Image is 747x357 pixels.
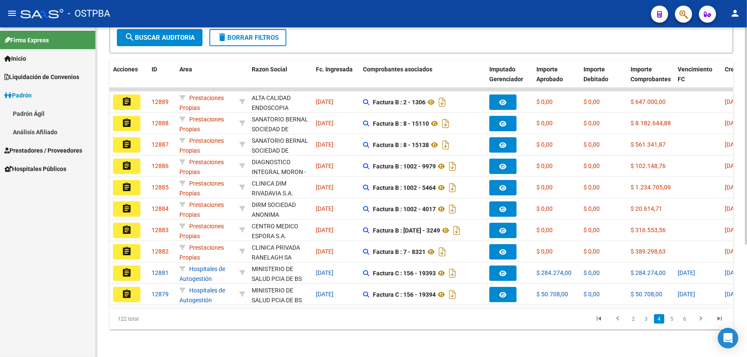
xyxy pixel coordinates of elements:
mat-icon: assignment [122,182,132,192]
span: Borrar Filtros [217,34,279,41]
li: page 6 [679,312,691,326]
mat-icon: assignment [122,246,132,257]
mat-icon: assignment [122,97,132,107]
a: 2 [628,314,639,324]
i: Descargar documento [437,245,448,259]
span: 12879 [152,291,169,298]
li: page 3 [640,312,653,326]
i: Descargar documento [447,181,458,195]
mat-icon: person [730,8,740,18]
span: [DATE] [725,269,742,276]
div: - 30679398993 [252,243,309,261]
span: [DATE] [316,141,333,148]
span: $ 0,00 [583,141,600,148]
a: 6 [680,314,690,324]
div: DIRM SOCIEDAD ANONIMA [252,200,309,220]
span: $ 0,00 [536,248,553,255]
div: SANATORIO BERNAL SOCIEDAD DE RESPONSABILIDAD LIMITADA [252,136,309,175]
mat-icon: assignment [122,289,132,299]
div: CLINICA PRIVADA RANELAGH SA [252,243,309,263]
span: [DATE] [316,248,333,255]
span: $ 8.182.644,88 [631,120,671,127]
datatable-header-cell: ID [148,60,176,98]
span: $ 0,00 [583,227,600,233]
span: $ 647.000,00 [631,98,666,105]
span: [DATE] [725,248,742,255]
span: $ 0,00 [536,120,553,127]
div: - 30572236907 [252,136,309,154]
div: Open Intercom Messenger [718,328,738,348]
i: Descargar documento [440,117,451,130]
span: [DATE] [725,291,742,298]
div: - 30626983398 [252,264,309,282]
span: 12881 [152,269,169,276]
span: Importe Aprobado [536,66,563,83]
span: [DATE] [725,120,742,127]
a: 4 [654,314,664,324]
i: Descargar documento [440,138,451,152]
span: Padrón [4,91,32,100]
strong: Factura B : 1002 - 4017 [373,206,436,212]
span: $ 0,00 [536,184,553,191]
mat-icon: assignment [122,118,132,128]
i: Descargar documento [447,202,458,216]
span: $ 561.341,87 [631,141,666,148]
a: go to previous page [610,314,626,324]
span: $ 102.148,76 [631,162,666,169]
span: Inicio [4,54,26,63]
mat-icon: assignment [122,139,132,150]
span: Prestaciones Propias [179,180,224,197]
span: [DATE] [725,162,742,169]
span: Vencimiento FC [678,66,712,83]
i: Descargar documento [447,266,458,280]
a: go to next page [693,314,709,324]
span: [DATE] [678,269,695,276]
span: Firma Express [4,35,49,45]
mat-icon: assignment [122,268,132,278]
div: CLINICA DIM RIVADAVIA S.A. [252,179,309,198]
span: Hospitales de Autogestión [179,287,225,304]
span: [DATE] [316,162,333,169]
span: $ 0,00 [583,269,600,276]
span: Prestaciones Propias [179,116,224,133]
span: Creado [725,66,744,73]
span: $ 0,00 [536,227,553,233]
span: - OSTPBA [68,4,110,23]
strong: Factura B : 8 - 15110 [373,120,429,127]
span: $ 0,00 [536,205,553,212]
span: Prestaciones Propias [179,244,224,261]
span: [DATE] [316,269,333,276]
span: Comprobantes asociados [363,66,432,73]
span: Buscar Auditoria [125,34,195,41]
div: 122 total [110,308,233,330]
span: $ 0,00 [536,98,553,105]
mat-icon: delete [217,32,227,42]
datatable-header-cell: Importe Debitado [580,60,627,98]
span: [DATE] [316,291,333,298]
span: [DATE] [725,184,742,191]
span: [DATE] [725,141,742,148]
datatable-header-cell: Fc. Ingresada [312,60,360,98]
span: [DATE] [316,227,333,233]
span: Hospitales de Autogestión [179,266,225,282]
datatable-header-cell: Vencimiento FC [674,60,721,98]
div: ALTA CALIDAD ENDOSCOPIA DIGESTIVA S.R.L. [252,93,309,122]
div: - 30714384429 [252,179,309,197]
span: Importe Comprobantes [631,66,671,83]
div: - 30708473428 [252,157,309,175]
li: page 2 [627,312,640,326]
span: [DATE] [725,205,742,212]
span: ID [152,66,157,73]
span: Razon Social [252,66,287,73]
li: page 4 [653,312,666,326]
span: 12886 [152,162,169,169]
span: $ 0,00 [536,162,553,169]
span: [DATE] [316,205,333,212]
div: - 30572236907 [252,115,309,133]
span: $ 0,00 [583,205,600,212]
span: Hospitales Públicos [4,164,66,174]
strong: Factura B : 1002 - 5464 [373,184,436,191]
i: Descargar documento [437,95,448,109]
span: $ 0,00 [583,184,600,191]
span: $ 0,00 [583,120,600,127]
